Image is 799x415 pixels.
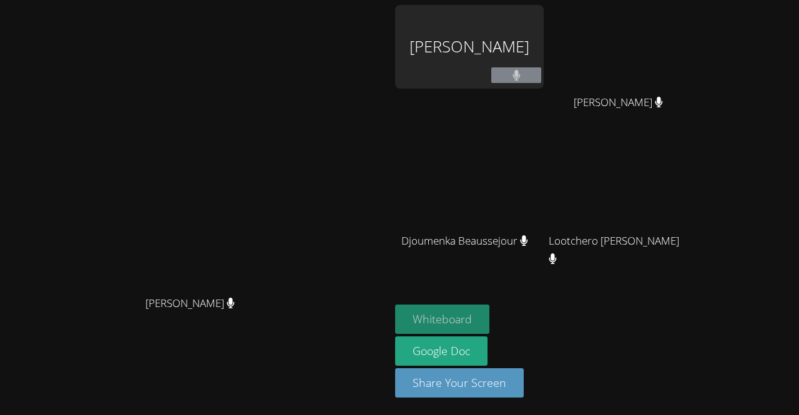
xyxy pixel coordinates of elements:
[145,295,235,313] span: [PERSON_NAME]
[395,368,524,398] button: Share Your Screen
[395,336,488,366] a: Google Doc
[549,232,687,268] span: Lootchero [PERSON_NAME]
[395,305,489,334] button: Whiteboard
[401,232,528,250] span: Djoumenka Beaussejour
[574,94,663,112] span: [PERSON_NAME]
[395,5,544,89] div: [PERSON_NAME]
